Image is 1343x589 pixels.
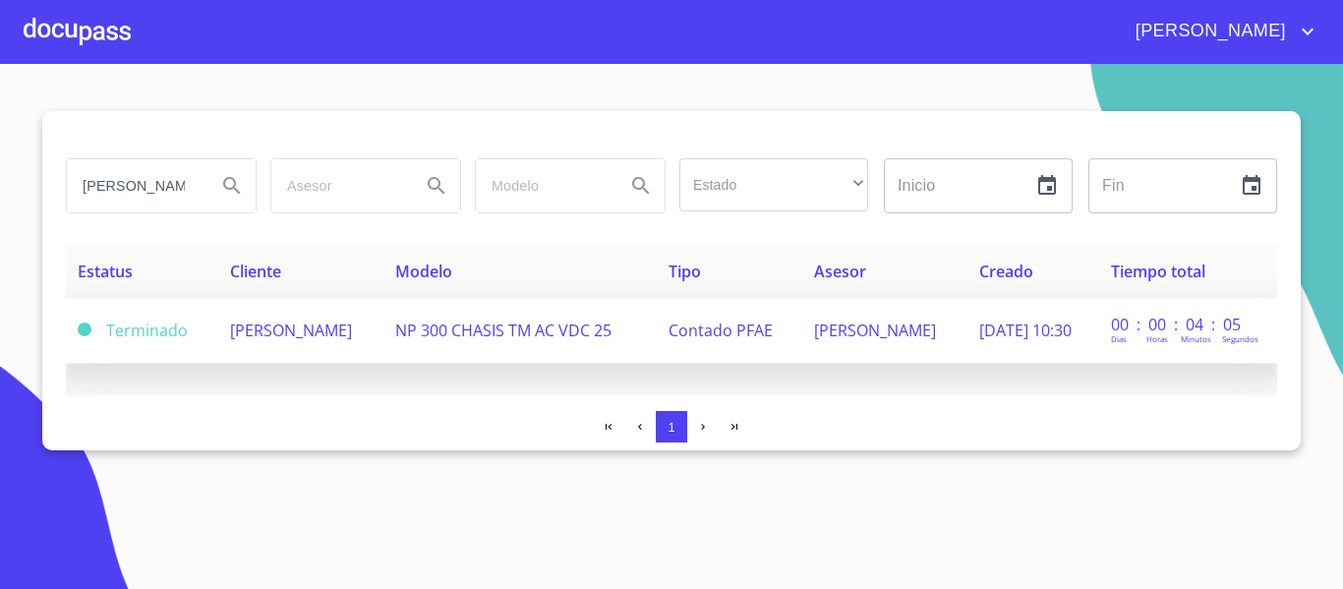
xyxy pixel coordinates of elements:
span: NP 300 CHASIS TM AC VDC 25 [395,320,612,341]
p: Horas [1146,333,1168,344]
span: Asesor [814,261,866,282]
span: Contado PFAE [669,320,773,341]
input: search [67,159,201,212]
input: search [271,159,405,212]
p: Dias [1111,333,1127,344]
span: Creado [979,261,1033,282]
p: Segundos [1222,333,1258,344]
span: [PERSON_NAME] [814,320,936,341]
p: Minutos [1181,333,1211,344]
button: Search [617,162,665,209]
span: Terminado [78,323,91,336]
span: 1 [668,420,674,435]
button: Search [208,162,256,209]
input: search [476,159,610,212]
span: Modelo [395,261,452,282]
span: Tipo [669,261,701,282]
span: [PERSON_NAME] [1121,16,1296,47]
div: ​ [679,158,868,211]
span: [PERSON_NAME] [230,320,352,341]
span: Tiempo total [1111,261,1205,282]
button: 1 [656,411,687,442]
span: [DATE] 10:30 [979,320,1072,341]
button: Search [413,162,460,209]
span: Cliente [230,261,281,282]
span: Terminado [106,320,188,341]
button: account of current user [1121,16,1319,47]
span: Estatus [78,261,133,282]
p: 00 : 00 : 04 : 05 [1111,314,1244,335]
